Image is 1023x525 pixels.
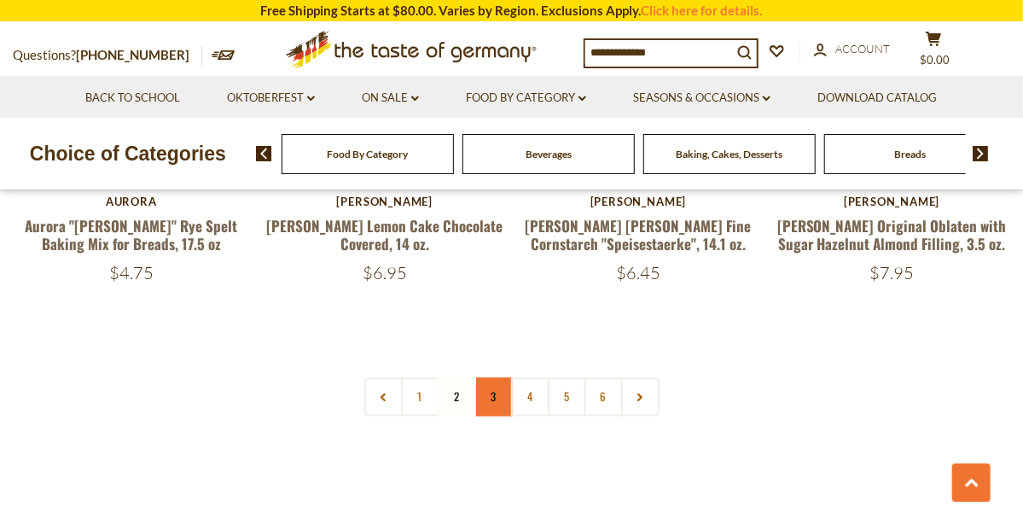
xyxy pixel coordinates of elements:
[13,195,249,209] div: Aurora
[526,216,752,255] a: [PERSON_NAME] [PERSON_NAME] Fine Cornstarch "Speisestaerke", 14.1 oz.
[511,378,549,417] a: 4
[474,378,513,417] a: 3
[363,263,407,284] span: $6.95
[362,89,419,108] a: On Sale
[869,263,914,284] span: $7.95
[327,148,408,160] a: Food By Category
[584,378,623,417] a: 6
[256,146,272,161] img: previous arrow
[548,378,586,417] a: 5
[894,148,926,160] a: Breads
[266,195,503,209] div: [PERSON_NAME]
[227,89,315,108] a: Oktoberfest
[266,216,503,255] a: [PERSON_NAME] Lemon Cake Chocolate Covered, 14 oz.
[973,146,989,161] img: next arrow
[633,89,770,108] a: Seasons & Occasions
[109,263,154,284] span: $4.75
[777,216,1007,255] a: [PERSON_NAME] Original Oblaten with Sugar Hazelnut Almond Filling, 3.5 oz.
[817,89,937,108] a: Download Catalog
[921,53,950,67] span: $0.00
[401,378,439,417] a: 1
[85,89,180,108] a: Back to School
[520,195,756,209] div: [PERSON_NAME]
[814,40,890,59] a: Account
[676,148,782,160] a: Baking, Cakes, Desserts
[526,148,572,160] a: Beverages
[642,3,763,18] a: Click here for details.
[13,44,202,67] p: Questions?
[774,195,1010,209] div: [PERSON_NAME]
[25,216,237,255] a: Aurora "[PERSON_NAME]" Rye Spelt Baking Mix for Breads, 17.5 oz
[76,47,189,62] a: [PHONE_NUMBER]
[835,42,890,55] span: Account
[908,31,959,73] button: $0.00
[616,263,660,284] span: $6.45
[466,89,586,108] a: Food By Category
